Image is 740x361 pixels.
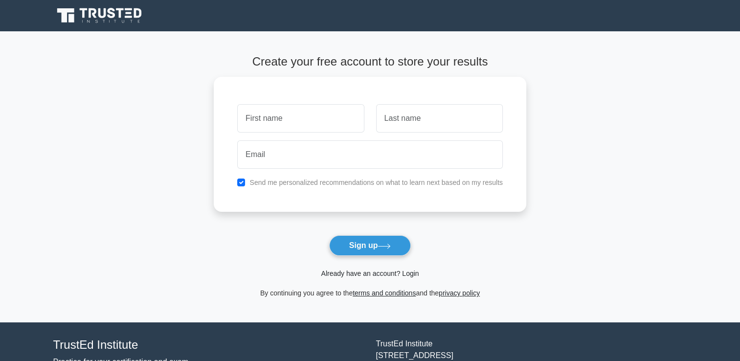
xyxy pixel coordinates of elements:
input: Email [237,140,503,169]
a: terms and conditions [353,289,416,297]
a: privacy policy [439,289,480,297]
a: Already have an account? Login [321,270,419,277]
h4: Create your free account to store your results [214,55,526,69]
div: By continuing you agree to the and the [208,287,532,299]
button: Sign up [329,235,411,256]
h4: TrustEd Institute [53,338,364,352]
input: Last name [376,104,503,133]
label: Send me personalized recommendations on what to learn next based on my results [249,179,503,186]
input: First name [237,104,364,133]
